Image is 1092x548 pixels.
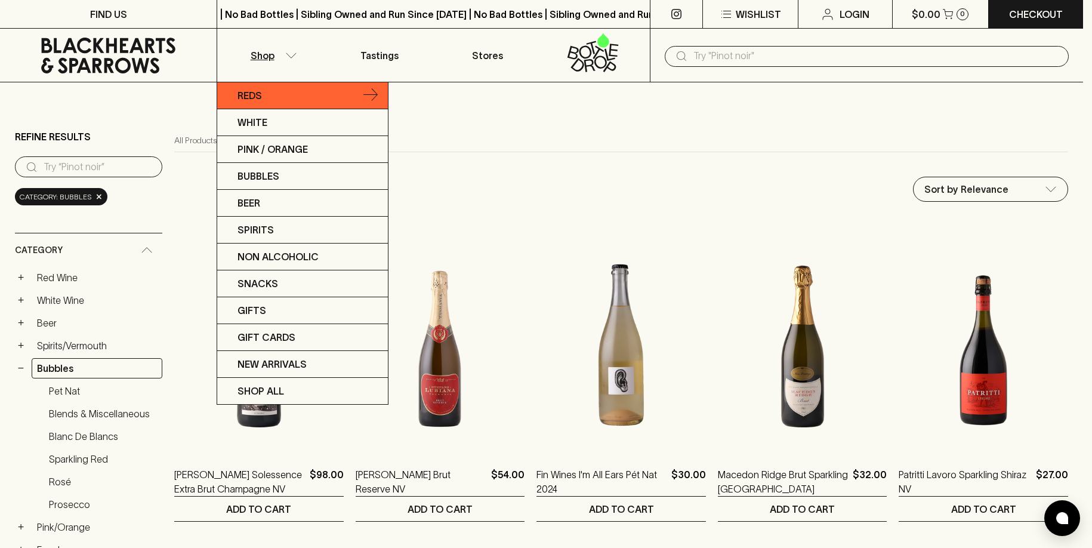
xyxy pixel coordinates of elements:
p: Beer [237,196,260,210]
p: Pink / Orange [237,142,308,156]
p: Snacks [237,276,278,291]
a: Gifts [217,297,388,324]
p: Spirits [237,223,274,237]
a: Spirits [217,217,388,244]
p: Non Alcoholic [237,250,319,264]
a: Pink / Orange [217,136,388,163]
a: White [217,109,388,136]
a: Bubbles [217,163,388,190]
p: Bubbles [237,169,279,183]
p: New Arrivals [237,357,307,371]
a: Reds [217,82,388,109]
a: New Arrivals [217,351,388,378]
img: bubble-icon [1056,512,1068,524]
a: SHOP ALL [217,378,388,404]
a: Snacks [217,270,388,297]
a: Beer [217,190,388,217]
a: Gift Cards [217,324,388,351]
p: Gift Cards [237,330,295,344]
p: Reds [237,88,262,103]
p: Gifts [237,303,266,318]
p: White [237,115,267,130]
a: Non Alcoholic [217,244,388,270]
p: SHOP ALL [237,384,284,398]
